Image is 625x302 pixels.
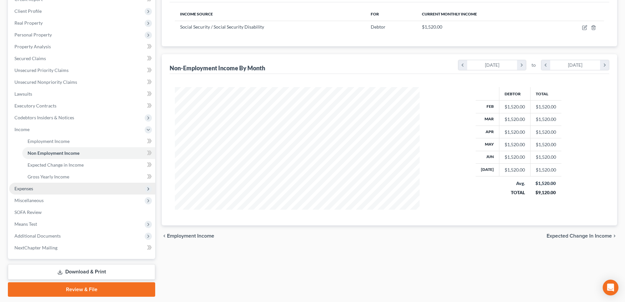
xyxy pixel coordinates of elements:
[530,164,561,176] td: $1,520.00
[530,101,561,113] td: $1,520.00
[600,60,609,70] i: chevron_right
[476,113,499,126] th: Mar
[504,189,525,196] div: TOTAL
[422,24,442,30] span: $1,520.00
[505,167,525,173] div: $1,520.00
[535,180,556,187] div: $1,520.00
[535,189,556,196] div: $9,120.00
[371,24,385,30] span: Debtor
[499,87,530,100] th: Debtor
[505,141,525,148] div: $1,520.00
[422,12,477,16] span: Current Monthly Income
[530,138,561,151] td: $1,520.00
[14,197,44,203] span: Miscellaneous
[458,60,467,70] i: chevron_left
[9,242,155,254] a: NextChapter Mailing
[14,233,61,239] span: Additional Documents
[517,60,526,70] i: chevron_right
[505,154,525,160] div: $1,520.00
[550,60,600,70] div: [DATE]
[14,127,30,132] span: Income
[28,138,70,144] span: Employment Income
[505,116,525,123] div: $1,520.00
[14,115,74,120] span: Codebtors Insiders & Notices
[603,280,618,295] div: Open Intercom Messenger
[9,206,155,218] a: SOFA Review
[530,151,561,163] td: $1,520.00
[9,100,155,112] a: Executory Contracts
[14,8,42,14] span: Client Profile
[167,233,214,239] span: Employment Income
[170,64,265,72] div: Non-Employment Income By Month
[9,88,155,100] a: Lawsuits
[476,101,499,113] th: Feb
[22,147,155,159] a: Non Employment Income
[14,32,52,37] span: Personal Property
[14,221,37,227] span: Means Test
[162,233,214,239] button: chevron_left Employment Income
[180,12,213,16] span: Income Source
[612,233,617,239] i: chevron_right
[504,180,525,187] div: Avg.
[9,64,155,76] a: Unsecured Priority Claims
[476,126,499,138] th: Apr
[14,79,77,85] span: Unsecured Nonpriority Claims
[180,24,264,30] span: Social Security / Social Security Disability
[8,264,155,280] a: Download & Print
[467,60,517,70] div: [DATE]
[28,174,69,179] span: Gross Yearly Income
[476,151,499,163] th: Jun
[530,87,561,100] th: Total
[14,44,51,49] span: Property Analysis
[530,126,561,138] td: $1,520.00
[530,113,561,126] td: $1,520.00
[8,282,155,297] a: Review & File
[531,62,536,68] span: to
[22,171,155,183] a: Gross Yearly Income
[371,12,379,16] span: For
[14,245,57,250] span: NextChapter Mailing
[22,159,155,171] a: Expected Change in Income
[9,41,155,53] a: Property Analysis
[14,56,46,61] span: Secured Claims
[476,164,499,176] th: [DATE]
[14,20,43,26] span: Real Property
[14,91,32,97] span: Lawsuits
[28,150,79,156] span: Non Employment Income
[541,60,550,70] i: chevron_left
[505,104,525,110] div: $1,520.00
[505,129,525,135] div: $1,520.00
[9,76,155,88] a: Unsecured Nonpriority Claims
[14,186,33,191] span: Expenses
[28,162,84,168] span: Expected Change in Income
[14,209,42,215] span: SOFA Review
[476,138,499,151] th: May
[547,233,612,239] span: Expected Change in Income
[14,67,69,73] span: Unsecured Priority Claims
[162,233,167,239] i: chevron_left
[14,103,56,108] span: Executory Contracts
[22,135,155,147] a: Employment Income
[9,53,155,64] a: Secured Claims
[547,233,617,239] button: Expected Change in Income chevron_right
